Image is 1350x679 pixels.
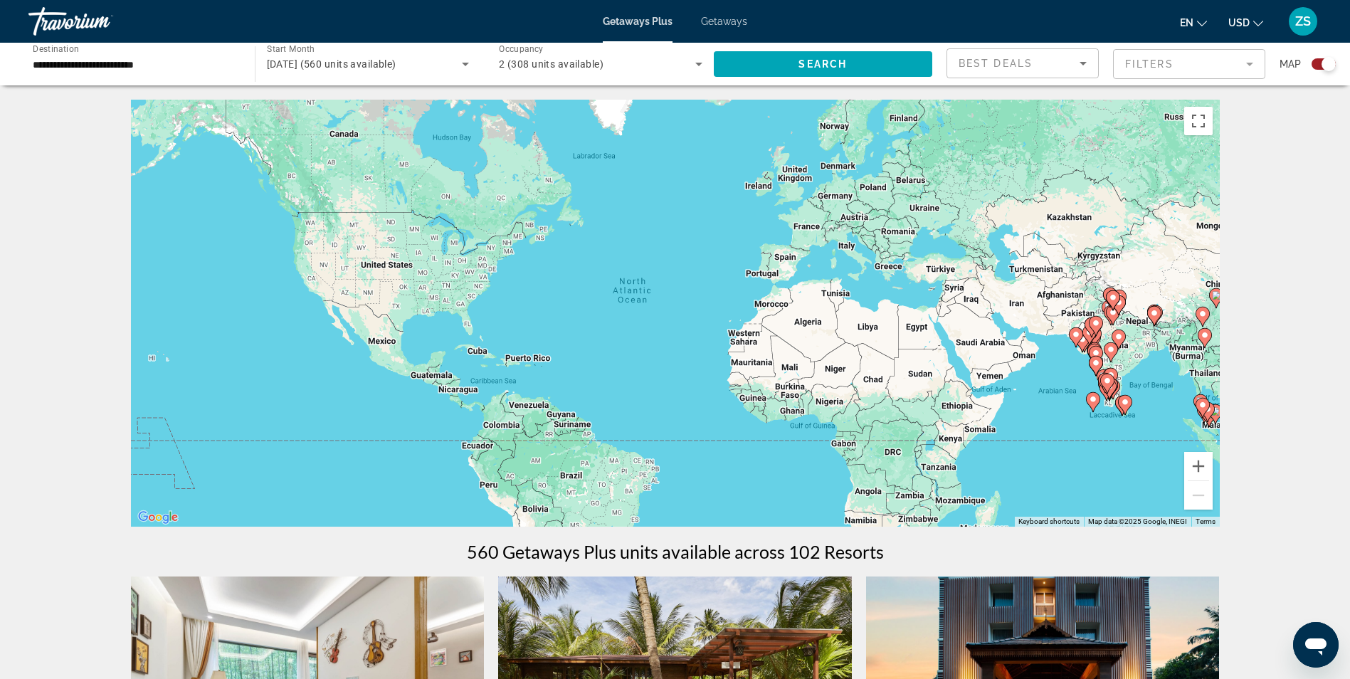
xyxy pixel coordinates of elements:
a: Getaways [701,16,747,27]
mat-select: Sort by [959,55,1087,72]
span: Map [1280,54,1301,74]
span: ZS [1295,14,1311,28]
a: Getaways Plus [603,16,673,27]
span: 2 (308 units available) [499,58,603,70]
button: Zoom in [1184,452,1213,480]
button: Keyboard shortcuts [1018,517,1080,527]
span: Start Month [267,44,315,54]
img: Google [135,508,181,527]
a: Terms (opens in new tab) [1196,517,1215,525]
span: Destination [33,43,79,53]
span: USD [1228,17,1250,28]
span: Search [798,58,847,70]
span: Occupancy [499,44,544,54]
button: Filter [1113,48,1265,80]
a: Travorium [28,3,171,40]
button: Search [714,51,933,77]
button: Toggle fullscreen view [1184,107,1213,135]
iframe: Button to launch messaging window [1293,622,1339,668]
button: User Menu [1285,6,1322,36]
span: Map data ©2025 Google, INEGI [1088,517,1187,525]
span: [DATE] (560 units available) [267,58,396,70]
span: Best Deals [959,58,1033,69]
h1: 560 Getaways Plus units available across 102 Resorts [467,541,884,562]
button: Change currency [1228,12,1263,33]
button: Change language [1180,12,1207,33]
a: Open this area in Google Maps (opens a new window) [135,508,181,527]
span: en [1180,17,1193,28]
button: Zoom out [1184,481,1213,510]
